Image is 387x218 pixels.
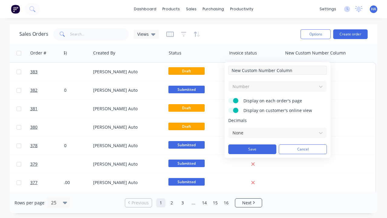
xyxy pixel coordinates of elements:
[211,198,220,207] a: Page 15
[30,81,67,99] a: 382
[227,5,256,14] div: productivity
[371,6,376,12] span: HA
[11,5,20,14] img: Factory
[168,141,205,149] span: Submitted
[30,180,37,186] span: 377
[285,50,346,56] div: New Custom Number Column
[228,66,327,75] input: Enter column name...
[200,198,209,207] a: Page 14
[279,144,327,154] button: Cancel
[122,198,265,207] ul: Pagination
[178,198,187,207] a: Page 3
[243,98,319,104] span: Display on each order's page
[317,5,339,14] div: settings
[93,143,160,149] div: [PERSON_NAME] Auto
[167,198,176,207] a: Page 2
[30,87,37,93] span: 382
[30,50,46,56] div: Order #
[30,100,67,118] a: 381
[200,5,227,14] div: purchasing
[93,161,160,167] div: [PERSON_NAME] Auto
[93,50,115,56] div: Created By
[93,69,160,75] div: [PERSON_NAME] Auto
[51,106,86,112] div: $0.00
[51,124,86,130] div: $0.00
[30,124,37,130] span: 380
[30,118,67,136] a: 380
[30,155,67,173] a: 379
[93,124,160,130] div: [PERSON_NAME] Auto
[51,180,86,186] div: $1,100.00
[242,200,252,206] span: Next
[51,143,86,149] div: $143.00
[156,198,165,207] a: Page 1 is your current page
[168,123,205,130] span: Draft
[168,178,205,186] span: Submitted
[222,198,231,207] a: Page 16
[30,173,67,192] a: 377
[70,28,129,40] input: Search...
[93,106,160,112] div: [PERSON_NAME] Auto
[137,31,149,37] span: Views
[15,200,44,206] span: Rows per page
[243,107,319,114] span: Display on customer's online view
[51,87,86,93] div: $143.00
[189,198,198,207] a: Jump forward
[168,104,205,112] span: Draft
[183,5,200,14] div: sales
[30,143,37,149] span: 378
[132,200,149,206] span: Previous
[51,161,86,167] div: $11.00
[30,106,37,112] span: 381
[159,5,183,14] div: products
[228,117,327,124] span: Decimals
[51,69,86,75] div: $0.00
[93,180,160,186] div: [PERSON_NAME] Auto
[19,31,48,37] h1: Sales Orders
[228,144,276,154] button: Save
[30,192,67,210] a: 376
[30,69,37,75] span: 383
[168,86,205,93] span: Submitted
[30,63,67,81] a: 383
[168,160,205,167] span: Submitted
[30,137,67,155] a: 378
[131,5,159,14] a: dashboard
[93,87,160,93] div: [PERSON_NAME] Auto
[125,200,152,206] a: Previous page
[333,29,368,39] button: Create order
[229,50,257,56] div: Invoice status
[235,200,262,206] a: Next page
[30,161,37,167] span: 379
[169,50,181,56] div: Status
[301,29,331,39] button: Options
[168,67,205,75] span: Draft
